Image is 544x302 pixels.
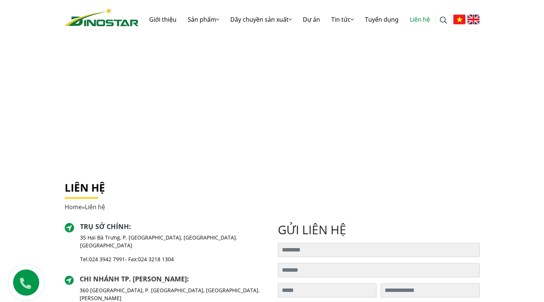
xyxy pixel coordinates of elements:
a: Home [65,203,82,211]
p: 35 Hai Bà Trưng, P. [GEOGRAPHIC_DATA], [GEOGRAPHIC_DATA]. [GEOGRAPHIC_DATA] [80,234,266,249]
p: Tel: - Fax: [80,255,266,263]
span: » [65,203,105,211]
span: Liên hệ [85,203,105,211]
h2: gửi liên hệ [278,223,480,237]
a: Sản phẩm [182,7,225,31]
p: 360 [GEOGRAPHIC_DATA], P. [GEOGRAPHIC_DATA], [GEOGRAPHIC_DATA]. [PERSON_NAME] [80,286,267,302]
h2: : [80,275,267,283]
img: English [467,15,480,24]
a: Giới thiệu [144,7,182,31]
a: Chi nhánh TP. [PERSON_NAME] [80,274,187,283]
img: directer [65,276,74,285]
h1: Liên hệ [65,181,480,194]
img: logo [65,7,139,26]
a: 024 3218 1304 [138,256,174,263]
a: Dây chuyền sản xuất [225,7,297,31]
img: search [440,16,447,24]
a: Liên hệ [404,7,436,31]
a: Tin tức [326,7,359,31]
img: Tiếng Việt [453,15,465,24]
a: Dự án [297,7,326,31]
a: 024 3942 7991 [89,256,125,263]
a: Tuyển dụng [359,7,404,31]
img: directer [65,223,74,233]
h2: : [80,223,266,231]
a: Trụ sở chính [80,222,129,231]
